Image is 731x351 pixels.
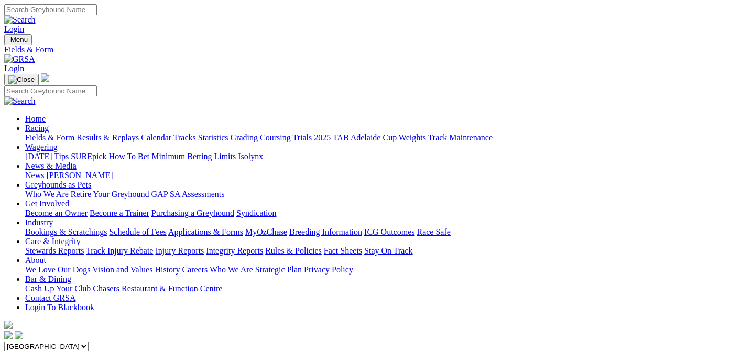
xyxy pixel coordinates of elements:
input: Search [4,4,97,15]
a: Home [25,114,46,123]
a: Results & Replays [77,133,139,142]
a: How To Bet [109,152,150,161]
a: Fact Sheets [324,246,362,255]
a: History [155,265,180,274]
a: ICG Outcomes [364,227,414,236]
a: Bookings & Scratchings [25,227,107,236]
a: Login To Blackbook [25,303,94,312]
img: GRSA [4,54,35,64]
a: Injury Reports [155,246,204,255]
a: Grading [231,133,258,142]
a: Race Safe [417,227,450,236]
div: News & Media [25,171,727,180]
a: News [25,171,44,180]
img: logo-grsa-white.png [41,73,49,82]
a: Become a Trainer [90,209,149,217]
a: We Love Our Dogs [25,265,90,274]
div: Get Involved [25,209,727,218]
input: Search [4,85,97,96]
a: Track Injury Rebate [86,246,153,255]
a: Racing [25,124,49,133]
img: Search [4,96,36,106]
a: Who We Are [25,190,69,199]
a: Who We Are [210,265,253,274]
a: Get Involved [25,199,69,208]
a: Strategic Plan [255,265,302,274]
a: Vision and Values [92,265,152,274]
div: Care & Integrity [25,246,727,256]
a: Applications & Forms [168,227,243,236]
span: Menu [10,36,28,43]
a: Become an Owner [25,209,88,217]
div: Wagering [25,152,727,161]
img: logo-grsa-white.png [4,321,13,329]
a: Login [4,25,24,34]
a: Purchasing a Greyhound [151,209,234,217]
img: facebook.svg [4,331,13,339]
a: Coursing [260,133,291,142]
a: [PERSON_NAME] [46,171,113,180]
a: Industry [25,218,53,227]
a: Careers [182,265,208,274]
div: Racing [25,133,727,142]
a: Contact GRSA [25,293,75,302]
a: Chasers Restaurant & Function Centre [93,284,222,293]
a: Schedule of Fees [109,227,166,236]
a: MyOzChase [245,227,287,236]
img: twitter.svg [15,331,23,339]
a: 2025 TAB Adelaide Cup [314,133,397,142]
img: Search [4,15,36,25]
div: Bar & Dining [25,284,727,293]
a: GAP SA Assessments [151,190,225,199]
a: SUREpick [71,152,106,161]
a: Calendar [141,133,171,142]
div: Industry [25,227,727,237]
a: Fields & Form [4,45,727,54]
a: Retire Your Greyhound [71,190,149,199]
a: Integrity Reports [206,246,263,255]
img: Close [8,75,35,84]
a: About [25,256,46,265]
div: Greyhounds as Pets [25,190,727,199]
a: Greyhounds as Pets [25,180,91,189]
a: Care & Integrity [25,237,81,246]
a: Fields & Form [25,133,74,142]
a: Stay On Track [364,246,412,255]
a: Cash Up Your Club [25,284,91,293]
a: Login [4,64,24,73]
a: [DATE] Tips [25,152,69,161]
a: Trials [292,133,312,142]
a: Tracks [173,133,196,142]
a: Wagering [25,142,58,151]
a: Minimum Betting Limits [151,152,236,161]
a: Stewards Reports [25,246,84,255]
button: Toggle navigation [4,74,39,85]
a: Isolynx [238,152,263,161]
a: Track Maintenance [428,133,493,142]
a: Privacy Policy [304,265,353,274]
a: Weights [399,133,426,142]
a: Statistics [198,133,228,142]
div: About [25,265,727,275]
a: Breeding Information [289,227,362,236]
a: Bar & Dining [25,275,71,283]
a: News & Media [25,161,77,170]
a: Syndication [236,209,276,217]
a: Rules & Policies [265,246,322,255]
button: Toggle navigation [4,34,32,45]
